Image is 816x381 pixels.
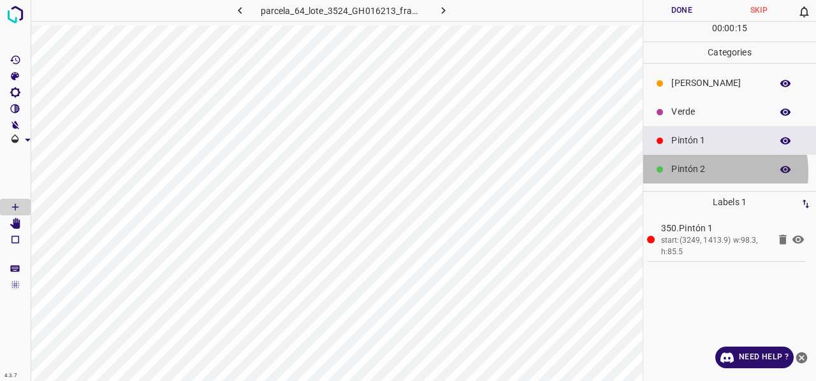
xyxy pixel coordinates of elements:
div: Pintón 3 [643,183,816,212]
div: [PERSON_NAME] [643,69,816,97]
p: 00 [724,22,734,35]
div: start:(3249, 1413.9) w:98.3, h:85.5 [661,235,769,257]
h6: parcela_64_lote_3524_GH016213_frame_00114_110276.jpg [261,3,423,21]
p: 350.Pintón 1 [661,222,769,235]
p: 00 [712,22,722,35]
div: Pintón 2 [643,155,816,183]
img: logo [4,3,27,26]
p: Pintón 1 [671,134,765,147]
p: [PERSON_NAME] [671,76,765,90]
p: Verde [671,105,765,119]
div: Verde [643,97,816,126]
div: : : [712,22,747,41]
p: Pintón 2 [671,162,765,176]
div: Pintón 1 [643,126,816,155]
a: Need Help ? [715,347,794,368]
p: Labels 1 [647,192,812,213]
p: Categories [643,42,816,63]
p: 15 [737,22,747,35]
div: 4.3.7 [1,371,20,381]
button: close-help [794,347,810,368]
